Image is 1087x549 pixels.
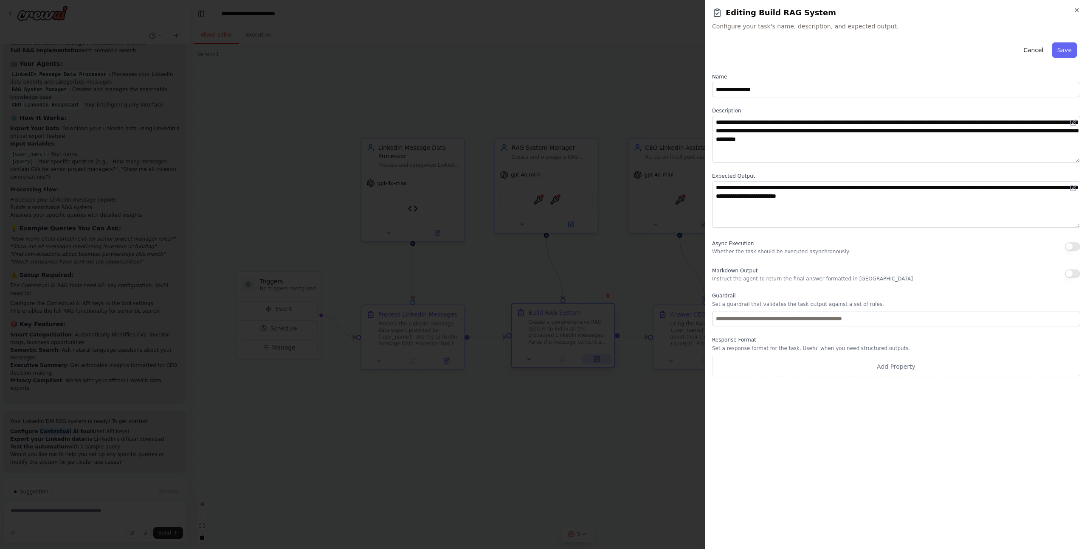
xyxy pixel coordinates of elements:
[712,73,1080,80] label: Name
[712,173,1080,179] label: Expected Output
[712,345,1080,352] p: Set a response format for the task. Useful when you need structured outputs.
[712,248,850,255] p: Whether the task should be executed asynchronously.
[712,357,1080,376] button: Add Property
[712,241,754,246] span: Async Execution
[712,292,1080,299] label: Guardrail
[712,336,1080,343] label: Response Format
[712,22,1080,31] span: Configure your task's name, description, and expected output.
[1018,42,1048,58] button: Cancel
[712,7,1080,19] h2: Editing Build RAG System
[712,275,913,282] p: Instruct the agent to return the final answer formatted in [GEOGRAPHIC_DATA]
[1068,118,1079,128] button: Open in editor
[712,301,1080,308] p: Set a guardrail that validates the task output against a set of rules.
[1068,183,1079,193] button: Open in editor
[1052,42,1077,58] button: Save
[712,107,1080,114] label: Description
[712,268,758,274] span: Markdown Output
